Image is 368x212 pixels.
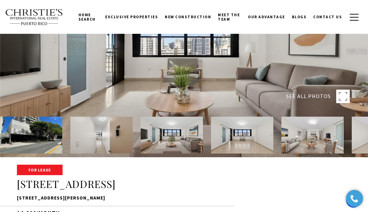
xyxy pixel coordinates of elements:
p: [STREET_ADDRESS][PERSON_NAME] [17,194,351,202]
a: Blogs [289,8,310,25]
span: Exclusive Properties [105,15,158,19]
img: 64 CONDADO AVE [70,117,133,154]
img: 64 CONDADO AVE [141,117,203,154]
a: Our Advantage [245,8,289,25]
img: 64 CONDADO AVE [281,117,344,154]
a: New Construction [161,8,214,25]
img: Christie's International Real Estate text transparent background [5,9,63,25]
button: button [345,7,363,27]
h1: [STREET_ADDRESS] [17,178,351,191]
span: New Construction [165,15,211,19]
a: Meet the Team [214,6,245,28]
span: Contact Us [313,15,342,19]
img: 64 CONDADO AVE [211,117,273,154]
span: Blogs [292,15,307,19]
a: Exclusive Properties [102,8,161,25]
a: Home Search [75,6,102,28]
span: SEE ALL PHOTOS [286,92,331,101]
span: Our Advantage [248,15,285,19]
